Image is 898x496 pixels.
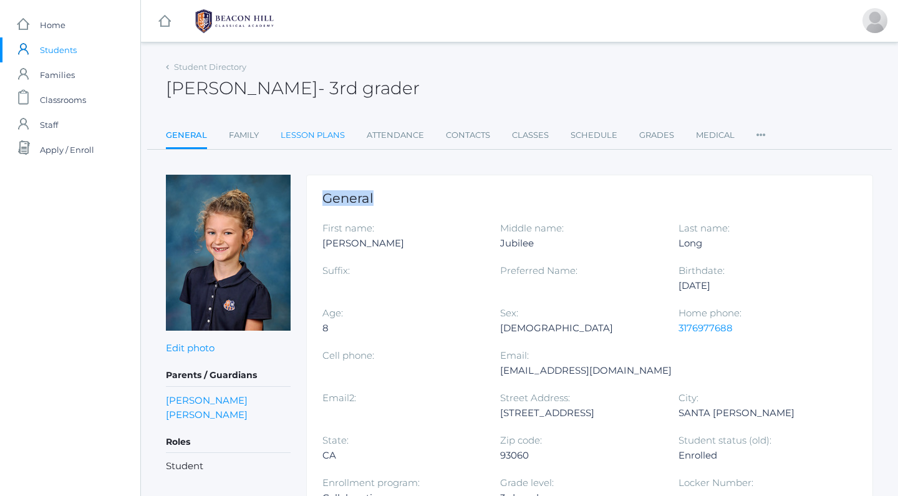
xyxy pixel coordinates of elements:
[678,322,733,334] a: 3176977688
[678,236,838,251] div: Long
[166,123,207,150] a: General
[318,77,420,99] span: - 3rd grader
[512,123,549,148] a: Classes
[322,392,356,404] label: Email2:
[166,342,215,354] a: Edit photo
[322,222,374,234] label: First name:
[322,191,857,205] h1: General
[678,448,838,463] div: Enrolled
[500,448,659,463] div: 93060
[446,123,490,148] a: Contacts
[40,62,75,87] span: Families
[500,349,529,361] label: Email:
[322,265,350,276] label: Suffix:
[678,278,838,293] div: [DATE]
[500,222,564,234] label: Middle name:
[166,407,248,422] a: [PERSON_NAME]
[40,12,65,37] span: Home
[322,434,349,446] label: State:
[281,123,345,148] a: Lesson Plans
[367,123,424,148] a: Attendance
[500,307,518,319] label: Sex:
[500,363,672,378] div: [EMAIL_ADDRESS][DOMAIN_NAME]
[166,393,248,407] a: [PERSON_NAME]
[229,123,259,148] a: Family
[322,307,343,319] label: Age:
[188,6,281,37] img: BHCALogos-05-308ed15e86a5a0abce9b8dd61676a3503ac9727e845dece92d48e8588c001991.png
[696,123,735,148] a: Medical
[678,477,753,489] label: Locker Number:
[322,236,481,251] div: [PERSON_NAME]
[166,365,291,386] h5: Parents / Guardians
[166,79,420,98] h2: [PERSON_NAME]
[678,307,741,319] label: Home phone:
[500,236,659,251] div: Jubilee
[322,477,420,489] label: Enrollment program:
[166,432,291,453] h5: Roles
[166,175,291,331] img: Idella Long
[322,349,374,361] label: Cell phone:
[500,477,554,489] label: Grade level:
[322,321,481,336] div: 8
[639,123,674,148] a: Grades
[40,137,94,162] span: Apply / Enroll
[678,222,730,234] label: Last name:
[500,406,659,421] div: [STREET_ADDRESS]
[571,123,617,148] a: Schedule
[40,87,86,112] span: Classrooms
[678,434,771,446] label: Student status (old):
[322,448,481,463] div: CA
[166,459,291,474] li: Student
[678,406,838,421] div: SANTA [PERSON_NAME]
[40,37,77,62] span: Students
[678,265,725,276] label: Birthdate:
[862,8,887,33] div: Stephen Long
[500,265,577,276] label: Preferred Name:
[40,112,58,137] span: Staff
[500,392,570,404] label: Street Address:
[500,434,542,446] label: Zip code:
[500,321,659,336] div: [DEMOGRAPHIC_DATA]
[174,62,246,72] a: Student Directory
[678,392,698,404] label: City:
